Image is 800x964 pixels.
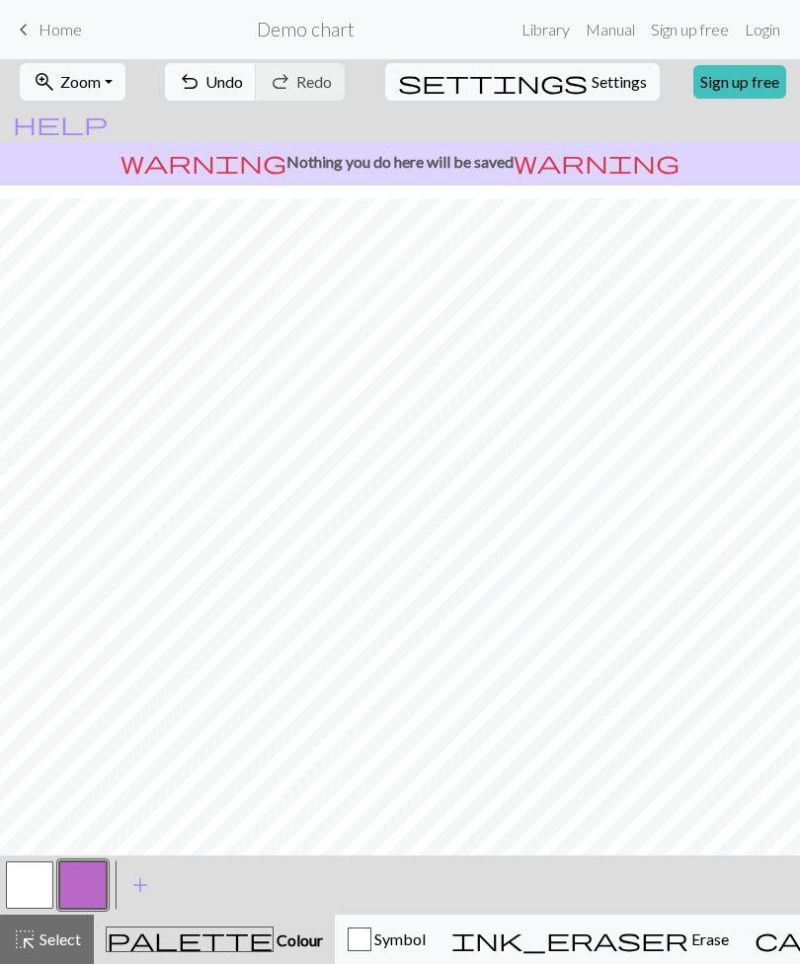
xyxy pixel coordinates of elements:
i: Settings [398,70,588,94]
span: Colour [274,930,323,949]
span: palette [107,926,273,953]
span: Home [39,20,82,38]
span: add [128,871,152,899]
span: Select [37,929,81,948]
a: Login [737,10,788,49]
button: SettingsSettings [385,63,660,101]
button: Erase [439,915,742,964]
button: Undo [165,63,257,101]
span: highlight_alt [13,926,37,953]
a: Manual [578,10,643,49]
a: Sign up free [693,65,786,99]
span: Symbol [371,929,426,948]
span: Settings [592,70,647,94]
span: settings [398,68,588,96]
a: Library [514,10,578,49]
p: Nothing you do here will be saved [8,150,792,174]
span: ink_eraser [451,926,688,953]
span: Erase [688,929,729,948]
span: Undo [205,72,243,91]
a: Home [12,13,82,46]
span: undo [178,68,201,96]
button: Symbol [335,915,439,964]
span: warning [514,148,680,176]
span: help [13,110,108,137]
span: warning [120,148,286,176]
h2: Demo chart [257,18,355,40]
span: Zoom [60,72,101,91]
a: Sign up free [643,10,737,49]
span: keyboard_arrow_left [12,16,36,43]
span: zoom_in [33,68,56,96]
button: Colour [94,915,335,964]
button: Zoom [20,63,125,101]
